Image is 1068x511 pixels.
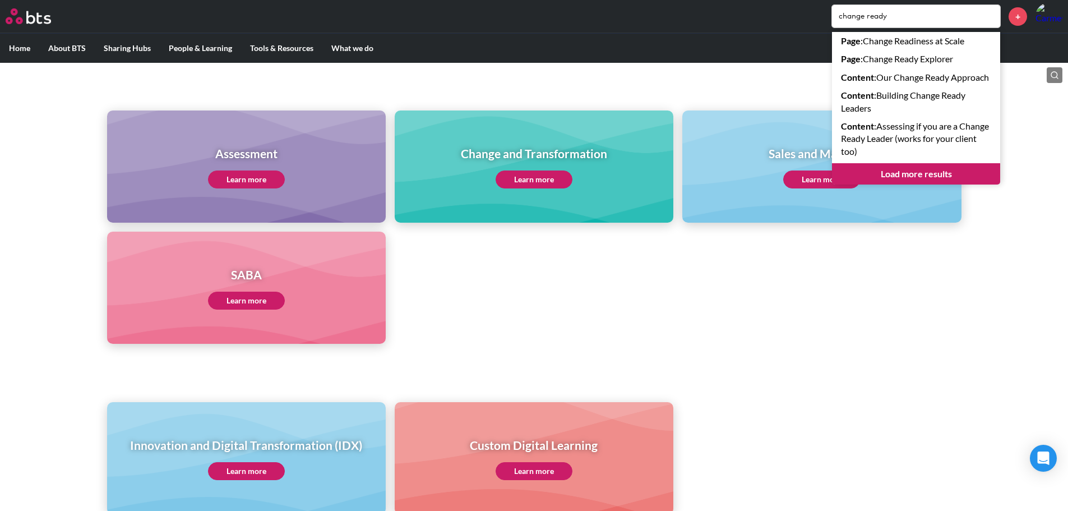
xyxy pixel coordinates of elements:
[832,50,1000,68] a: Page:Change Ready Explorer
[241,34,322,63] label: Tools & Resources
[461,145,607,162] h1: Change and Transformation
[39,34,95,63] label: About BTS
[832,117,1000,160] a: Content:Assessing if you are a Change Ready Leader (works for your client too)
[6,8,72,24] a: Go home
[832,163,1000,185] a: Load more results
[130,437,362,453] h1: Innovation and Digital Transformation (IDX)
[208,266,285,283] h1: SABA
[1030,445,1057,472] div: Open Intercom Messenger
[841,53,861,64] strong: Page
[208,292,285,310] a: Learn more
[470,437,598,453] h1: Custom Digital Learning
[783,171,860,188] a: Learn more
[160,34,241,63] label: People & Learning
[841,121,874,131] strong: Content
[6,8,51,24] img: BTS Logo
[841,90,874,100] strong: Content
[841,72,874,82] strong: Content
[769,145,875,162] h1: Sales and Marketing
[208,145,285,162] h1: Assessment
[832,68,1000,86] a: Content:Our Change Ready Approach
[1035,3,1062,30] img: Carmen Low
[322,34,382,63] label: What we do
[832,86,1000,117] a: Content:Building Change Ready Leaders
[841,35,861,46] strong: Page
[1035,3,1062,30] a: Profile
[208,462,285,480] a: Learn more
[95,34,160,63] label: Sharing Hubs
[1009,7,1027,26] a: +
[496,462,572,480] a: Learn more
[832,32,1000,50] a: Page:Change Readiness at Scale
[496,171,572,188] a: Learn more
[208,171,285,188] a: Learn more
